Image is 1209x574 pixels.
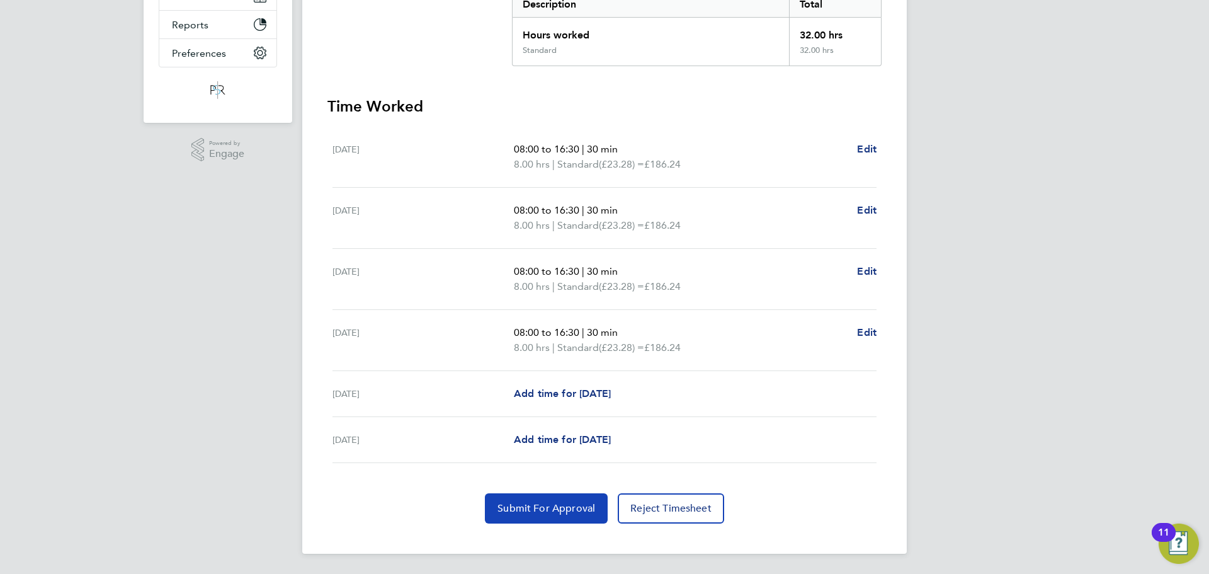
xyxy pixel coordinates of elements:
[582,265,584,277] span: |
[514,386,611,401] a: Add time for [DATE]
[159,80,277,100] a: Go to home page
[1159,524,1199,564] button: Open Resource Center, 11 new notifications
[552,158,555,170] span: |
[514,158,550,170] span: 8.00 hrs
[644,280,681,292] span: £186.24
[514,432,611,447] a: Add time for [DATE]
[557,340,599,355] span: Standard
[582,143,584,155] span: |
[557,157,599,172] span: Standard
[485,493,608,524] button: Submit For Approval
[599,280,644,292] span: (£23.28) =
[514,433,611,445] span: Add time for [DATE]
[514,219,550,231] span: 8.00 hrs
[209,138,244,149] span: Powered by
[599,219,644,231] span: (£23.28) =
[557,218,599,233] span: Standard
[857,142,877,157] a: Edit
[630,502,712,515] span: Reject Timesheet
[514,342,550,353] span: 8.00 hrs
[514,326,579,338] span: 08:00 to 16:30
[857,265,877,277] span: Edit
[857,326,877,338] span: Edit
[789,45,881,66] div: 32.00 hrs
[514,204,579,216] span: 08:00 to 16:30
[587,204,618,216] span: 30 min
[857,143,877,155] span: Edit
[332,432,514,447] div: [DATE]
[332,142,514,172] div: [DATE]
[159,39,276,67] button: Preferences
[582,204,584,216] span: |
[857,204,877,216] span: Edit
[582,326,584,338] span: |
[513,18,789,45] div: Hours worked
[644,219,681,231] span: £186.24
[191,138,245,162] a: Powered byEngage
[523,45,557,55] div: Standard
[497,502,595,515] span: Submit For Approval
[332,203,514,233] div: [DATE]
[209,149,244,159] span: Engage
[552,280,555,292] span: |
[789,18,881,45] div: 32.00 hrs
[514,143,579,155] span: 08:00 to 16:30
[327,96,882,117] h3: Time Worked
[552,219,555,231] span: |
[514,280,550,292] span: 8.00 hrs
[514,387,611,399] span: Add time for [DATE]
[857,203,877,218] a: Edit
[599,342,644,353] span: (£23.28) =
[618,493,724,524] button: Reject Timesheet
[552,342,555,353] span: |
[644,342,681,353] span: £186.24
[172,19,208,31] span: Reports
[332,386,514,401] div: [DATE]
[332,325,514,355] div: [DATE]
[587,143,618,155] span: 30 min
[207,80,229,100] img: psrsolutions-logo-retina.png
[332,264,514,294] div: [DATE]
[587,326,618,338] span: 30 min
[599,158,644,170] span: (£23.28) =
[644,158,681,170] span: £186.24
[857,264,877,279] a: Edit
[857,325,877,340] a: Edit
[514,265,579,277] span: 08:00 to 16:30
[1158,532,1169,549] div: 11
[172,47,226,59] span: Preferences
[159,11,276,38] button: Reports
[587,265,618,277] span: 30 min
[557,279,599,294] span: Standard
